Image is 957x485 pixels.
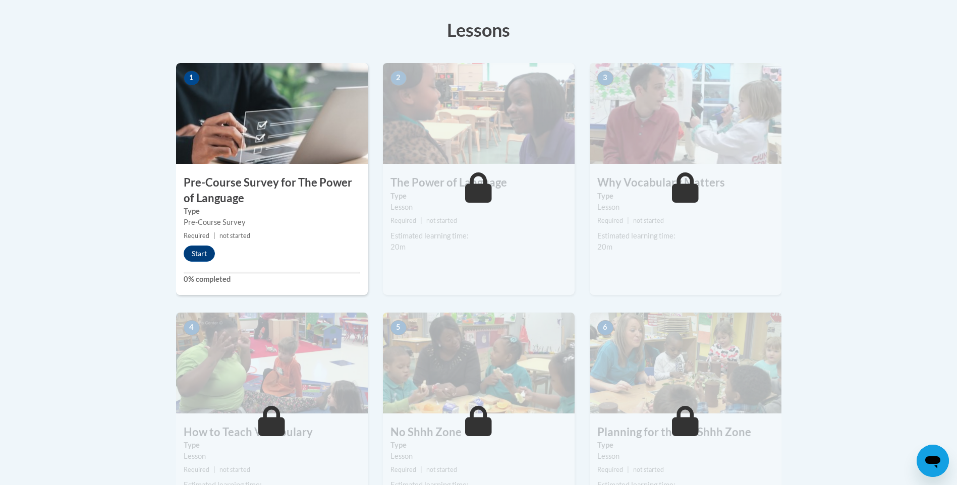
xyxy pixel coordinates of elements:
h3: Planning for the No Shhh Zone [590,425,781,440]
button: Start [184,246,215,262]
div: Estimated learning time: [390,230,567,241]
div: Lesson [597,202,774,213]
img: Course Image [383,63,575,164]
span: not started [219,466,250,473]
label: 0% completed [184,274,360,285]
span: not started [426,466,457,473]
span: 2 [390,71,407,86]
label: Type [597,440,774,451]
span: 3 [597,71,613,86]
span: not started [426,217,457,224]
label: Type [390,440,567,451]
img: Course Image [383,313,575,413]
h3: Why Vocabulary Matters [590,175,781,191]
img: Course Image [590,313,781,413]
div: Lesson [390,451,567,462]
h3: No Shhh Zone [383,425,575,440]
img: Course Image [176,63,368,164]
div: Lesson [390,202,567,213]
span: 5 [390,320,407,335]
span: | [213,232,215,239]
span: | [213,466,215,473]
label: Type [390,191,567,202]
span: Required [597,217,623,224]
span: | [420,217,422,224]
span: not started [633,466,664,473]
h3: Lessons [176,17,781,42]
span: not started [219,232,250,239]
label: Type [184,206,360,217]
span: Required [184,232,209,239]
span: 20m [390,242,406,251]
span: Required [597,466,623,473]
div: Pre-Course Survey [184,217,360,228]
span: Required [184,466,209,473]
img: Course Image [176,313,368,413]
h3: How to Teach Vocabulary [176,425,368,440]
h3: Pre-Course Survey for The Power of Language [176,175,368,206]
div: Estimated learning time: [597,230,774,241]
div: Lesson [184,451,360,462]
div: Lesson [597,451,774,462]
span: 1 [184,71,200,86]
span: 20m [597,242,612,251]
label: Type [184,440,360,451]
span: | [420,466,422,473]
span: | [627,466,629,473]
img: Course Image [590,63,781,164]
span: | [627,217,629,224]
span: 6 [597,320,613,335]
label: Type [597,191,774,202]
span: Required [390,466,416,473]
span: not started [633,217,664,224]
h3: The Power of Language [383,175,575,191]
iframe: Button to launch messaging window [917,445,949,477]
span: Required [390,217,416,224]
span: 4 [184,320,200,335]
